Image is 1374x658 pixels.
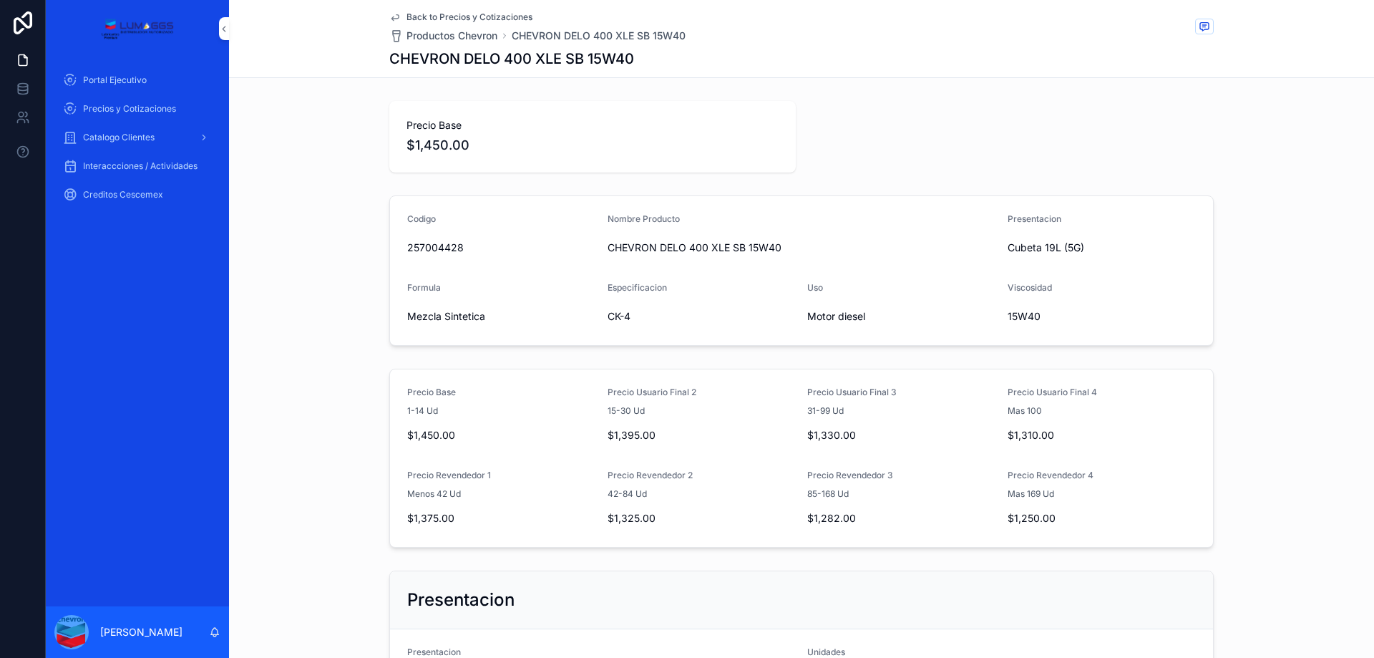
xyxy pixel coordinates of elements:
[608,511,796,526] span: $1,325.00
[512,29,686,43] a: CHEVRON DELO 400 XLE SB 15W40
[83,189,163,200] span: Creditos Cescemex
[407,428,596,442] span: $1,450.00
[807,647,845,657] span: Unidades
[46,57,229,226] div: scrollable content
[608,428,796,442] span: $1,395.00
[100,625,182,639] p: [PERSON_NAME]
[407,282,441,293] span: Formula
[407,511,596,526] span: $1,375.00
[407,647,461,657] span: Presentacion
[608,405,645,417] span: 15-30 Ud
[54,125,220,150] a: Catalogo Clientes
[389,11,532,23] a: Back to Precios y Cotizaciones
[407,387,456,397] span: Precio Base
[83,132,155,143] span: Catalogo Clientes
[83,160,198,172] span: Interaccciones / Actividades
[407,405,438,417] span: 1-14 Ud
[389,29,497,43] a: Productos Chevron
[807,282,823,293] span: Uso
[807,511,996,526] span: $1,282.00
[1008,241,1084,255] span: Cubeta 19L (5G)
[54,182,220,208] a: Creditos Cescemex
[389,49,634,69] h1: CHEVRON DELO 400 XLE SB 15W40
[406,135,779,155] span: $1,450.00
[807,428,996,442] span: $1,330.00
[1008,511,1197,526] span: $1,250.00
[807,309,996,324] span: Motor diesel
[83,74,147,86] span: Portal Ejecutivo
[54,96,220,122] a: Precios y Cotizaciones
[83,103,176,115] span: Precios y Cotizaciones
[608,213,680,224] span: Nombre Producto
[1008,488,1054,500] span: Mas 169 Ud
[608,488,647,500] span: 42-84 Ud
[608,387,696,397] span: Precio Usuario Final 2
[406,118,779,132] span: Precio Base
[406,11,532,23] span: Back to Precios y Cotizaciones
[407,309,596,324] span: Mezcla Sintetica
[608,282,667,293] span: Especificacion
[1008,470,1093,480] span: Precio Revendedor 4
[407,488,461,500] span: Menos 42 Ud
[406,29,497,43] span: Productos Chevron
[807,470,893,480] span: Precio Revendedor 3
[54,153,220,179] a: Interaccciones / Actividades
[1008,213,1061,224] span: Presentacion
[101,17,173,40] img: App logo
[608,309,796,324] span: CK-4
[1008,405,1042,417] span: Mas 100
[1008,428,1197,442] span: $1,310.00
[407,470,491,480] span: Precio Revendedor 1
[1008,387,1097,397] span: Precio Usuario Final 4
[407,213,436,224] span: Codigo
[407,589,515,611] h2: Presentacion
[608,470,693,480] span: Precio Revendedor 2
[54,67,220,93] a: Portal Ejecutivo
[1008,309,1197,324] span: 15W40
[1008,282,1052,293] span: Viscosidad
[407,241,596,255] span: 257004428
[807,488,849,500] span: 85-168 Ud
[608,241,996,255] span: CHEVRON DELO 400 XLE SB 15W40
[807,405,844,417] span: 31-99 Ud
[807,387,897,397] span: Precio Usuario Final 3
